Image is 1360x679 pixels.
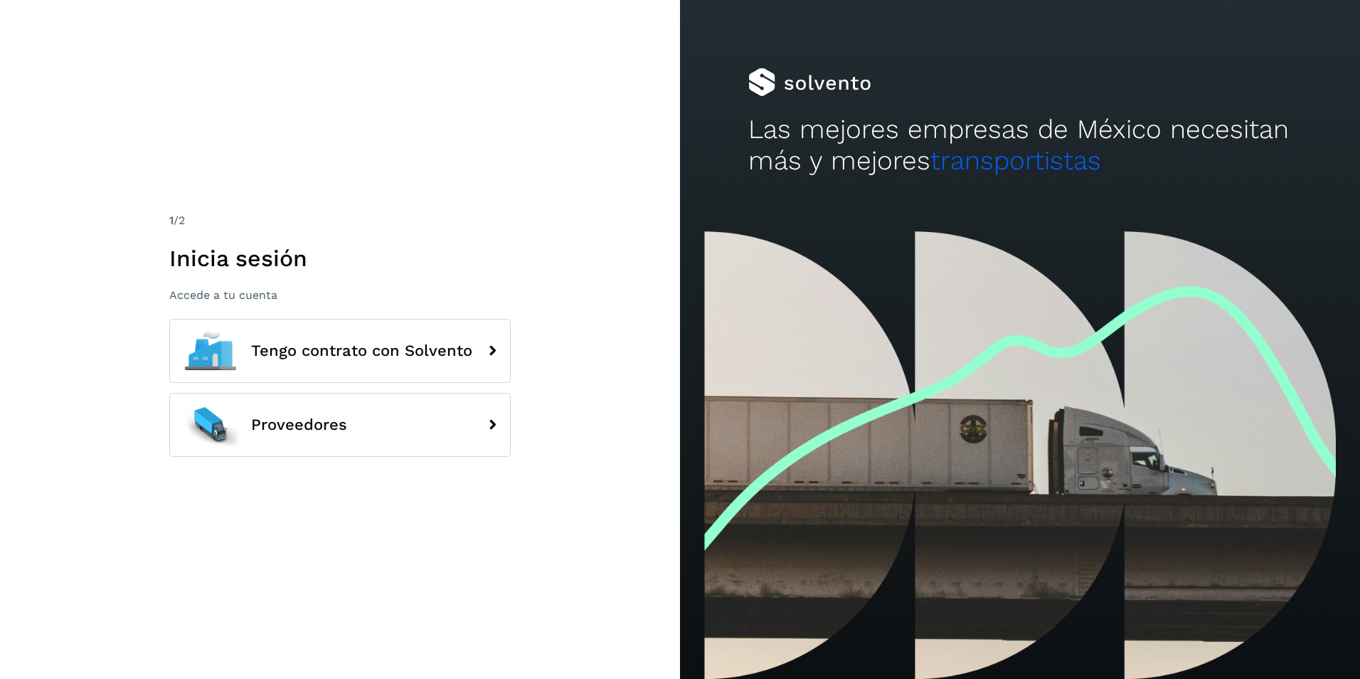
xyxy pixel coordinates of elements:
p: Accede a tu cuenta [169,288,511,302]
h1: Inicia sesión [169,245,511,272]
button: Tengo contrato con Solvento [169,319,511,383]
span: 1 [169,214,174,227]
span: Tengo contrato con Solvento [251,342,472,359]
span: transportistas [930,145,1101,176]
h2: Las mejores empresas de México necesitan más y mejores [748,114,1292,177]
div: /2 [169,212,511,229]
span: Proveedores [251,416,347,433]
button: Proveedores [169,393,511,457]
